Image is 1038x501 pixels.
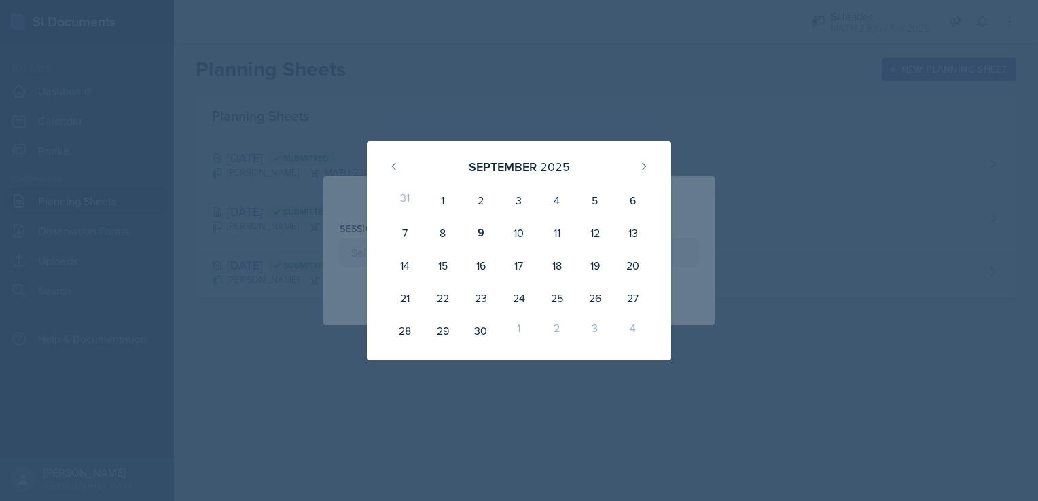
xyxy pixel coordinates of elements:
div: 1 [500,314,538,347]
div: 10 [500,217,538,249]
div: 20 [614,249,652,282]
div: 15 [424,249,462,282]
div: 16 [462,249,500,282]
div: 19 [576,249,614,282]
div: 28 [386,314,424,347]
div: September [469,157,537,176]
div: 17 [500,249,538,282]
div: 8 [424,217,462,249]
div: 27 [614,282,652,314]
div: 18 [538,249,576,282]
div: 2025 [540,157,570,176]
div: 7 [386,217,424,249]
div: 24 [500,282,538,314]
div: 4 [538,184,576,217]
div: 29 [424,314,462,347]
div: 3 [576,314,614,347]
div: 5 [576,184,614,217]
div: 21 [386,282,424,314]
div: 25 [538,282,576,314]
div: 3 [500,184,538,217]
div: 31 [386,184,424,217]
div: 22 [424,282,462,314]
div: 13 [614,217,652,249]
div: 9 [462,217,500,249]
div: 14 [386,249,424,282]
div: 11 [538,217,576,249]
div: 1 [424,184,462,217]
div: 2 [462,184,500,217]
div: 6 [614,184,652,217]
div: 30 [462,314,500,347]
div: 26 [576,282,614,314]
div: 4 [614,314,652,347]
div: 12 [576,217,614,249]
div: 23 [462,282,500,314]
div: 2 [538,314,576,347]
